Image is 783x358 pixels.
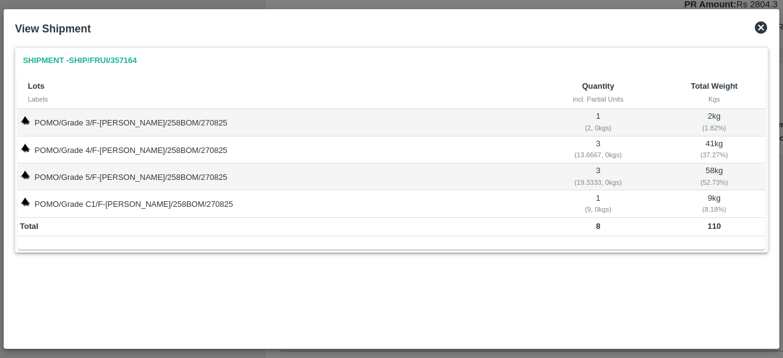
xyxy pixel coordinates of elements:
[666,149,763,160] div: ( 37.27 %)
[20,170,30,180] img: weight
[666,122,763,133] div: ( 1.82 %)
[543,94,654,105] div: incl. Partial Units
[20,197,30,207] img: weight
[533,109,664,136] td: 1
[535,122,661,133] div: ( 2, 0 kgs)
[535,204,661,215] div: ( 9, 0 kgs)
[582,81,614,91] b: Quantity
[691,81,738,91] b: Total Weight
[20,116,30,125] img: weight
[664,109,765,136] td: 2 kg
[20,222,39,231] b: Total
[28,94,523,105] div: Labels
[666,204,763,215] div: ( 8.18 %)
[18,136,533,163] td: POMO/Grade 4/F-[PERSON_NAME]/258BOM/270825
[664,190,765,217] td: 9 kg
[666,177,763,188] div: ( 52.73 %)
[708,222,721,231] b: 110
[20,143,30,153] img: weight
[18,109,533,136] td: POMO/Grade 3/F-[PERSON_NAME]/258BOM/270825
[664,163,765,190] td: 58 kg
[28,81,44,91] b: Lots
[674,94,755,105] div: Kgs
[18,163,533,190] td: POMO/Grade 5/F-[PERSON_NAME]/258BOM/270825
[18,50,141,72] a: Shipment -SHIP/FRUI/357164
[535,149,661,160] div: ( 13.6667, 0 kgs)
[535,177,661,188] div: ( 19.3333, 0 kgs)
[15,23,91,35] b: View Shipment
[596,222,600,231] b: 8
[533,163,664,190] td: 3
[533,136,664,163] td: 3
[533,190,664,217] td: 1
[664,136,765,163] td: 41 kg
[18,190,533,217] td: POMO/Grade C1/F-[PERSON_NAME]/258BOM/270825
